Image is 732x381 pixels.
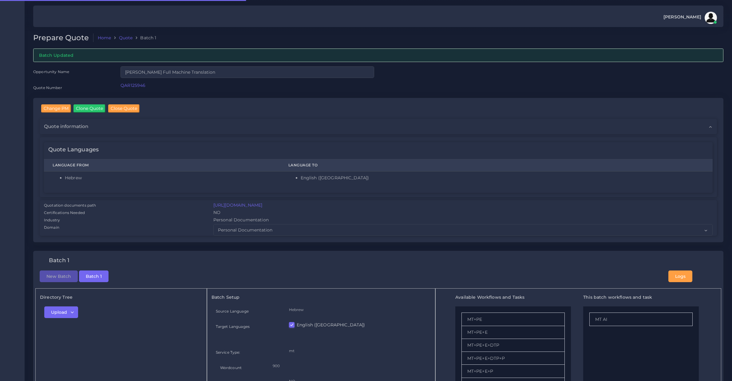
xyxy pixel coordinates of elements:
[589,313,693,326] li: MT AI
[583,295,699,300] h5: This batch workflows and task
[668,270,692,282] button: Logs
[213,202,263,208] a: [URL][DOMAIN_NAME]
[73,104,105,112] input: Clone Quote
[461,313,565,326] li: MT+PE
[79,273,109,279] a: Batch 1
[301,175,704,181] li: English ([GEOGRAPHIC_DATA])
[675,274,686,279] span: Logs
[33,85,62,90] label: Quote Number
[40,273,78,279] a: New Batch
[33,69,69,74] label: Opportunity Name
[280,159,713,172] th: Language To
[461,365,565,378] li: MT+PE+E+P
[212,295,431,300] h5: Batch Setup
[41,104,71,112] input: Change PM
[663,15,701,19] span: [PERSON_NAME]
[44,217,60,223] label: Industry
[108,104,140,112] input: Close Quote
[209,217,717,224] div: Personal Documentation
[297,322,365,328] label: English ([GEOGRAPHIC_DATA])
[216,350,240,355] label: Service Type:
[461,339,565,352] li: MT+PE+E+DTP
[289,306,427,313] p: Hebrew
[79,270,109,282] button: Batch 1
[461,352,565,365] li: MT+PE+E+DTP+P
[44,306,78,318] button: Upload
[44,203,96,208] label: Quotation documents path
[121,83,145,88] a: QAR125946
[273,363,422,369] p: 900
[44,123,88,130] span: Quote information
[289,348,427,354] p: mt
[44,159,280,172] th: Language From
[40,270,78,282] button: New Batch
[209,209,717,217] div: NO
[133,35,156,41] li: Batch 1
[49,257,69,264] h4: Batch 1
[660,12,719,24] a: [PERSON_NAME]avatar
[220,365,242,370] label: Wordcount
[33,33,93,42] h2: Prepare Quote
[705,12,717,24] img: avatar
[44,225,59,230] label: Domain
[455,295,571,300] h5: Available Workflows and Tasks
[33,49,723,62] div: Batch Updated
[119,35,133,41] a: Quote
[461,326,565,339] li: MT+PE+E
[48,146,99,153] h4: Quote Languages
[65,175,271,181] li: Hebrew
[44,210,85,216] label: Certifications Needed
[40,295,202,300] h5: Directory Tree
[216,324,250,329] label: Target Languages
[40,119,717,134] div: Quote information
[98,35,111,41] a: Home
[216,309,249,314] label: Source Language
